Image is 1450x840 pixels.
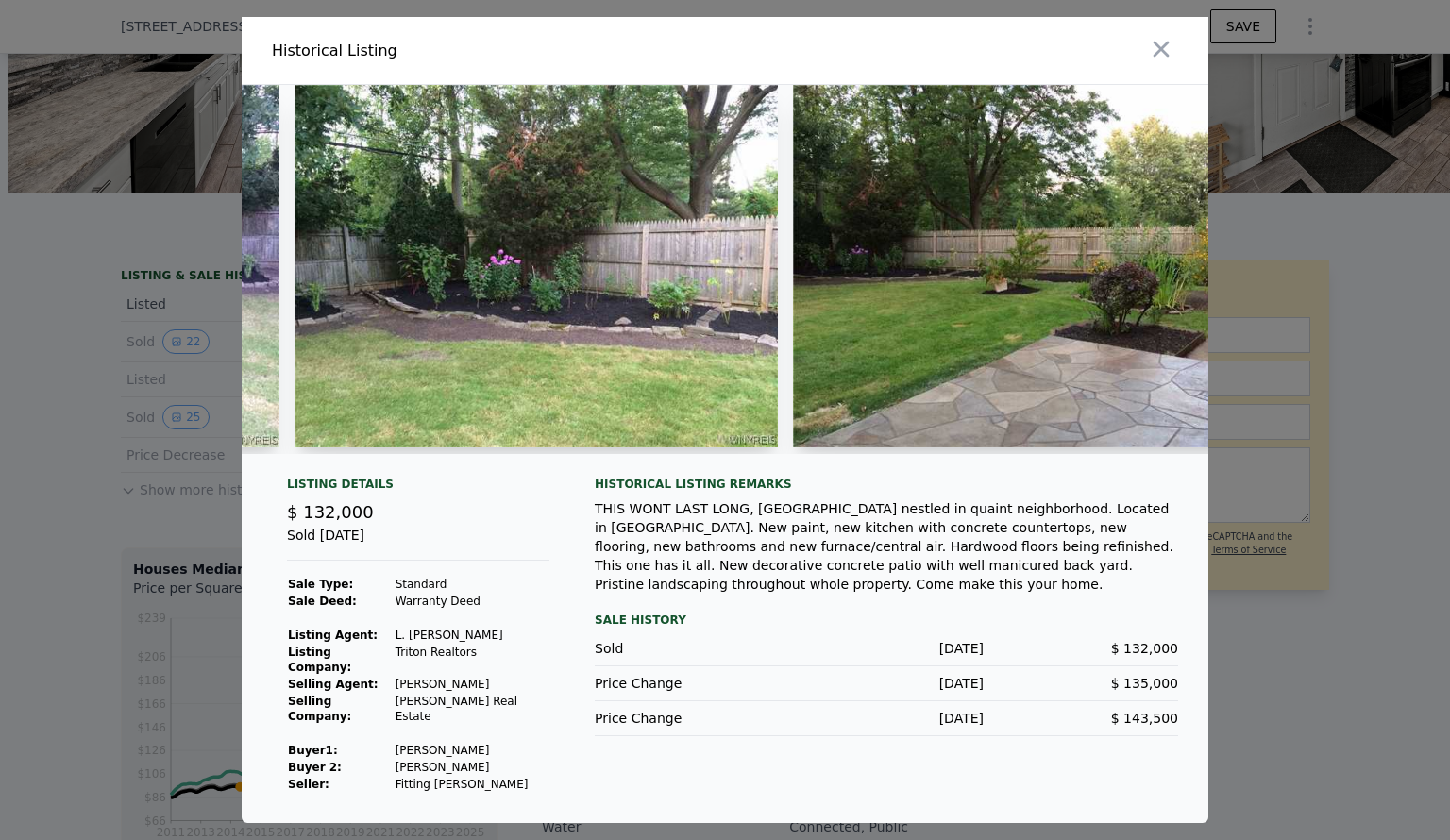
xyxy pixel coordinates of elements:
span: $ 132,000 [287,502,374,522]
strong: Selling Company: [288,695,351,723]
div: Listing Details [287,477,549,499]
img: Property Img [295,85,778,447]
img: Property Img [793,85,1276,447]
td: [PERSON_NAME] [395,742,549,759]
div: Historical Listing [272,40,717,62]
div: [DATE] [789,639,984,658]
td: Warranty Deed [395,593,549,610]
td: Standard [395,576,549,593]
div: Sale History [595,609,1178,631]
div: Historical Listing remarks [595,477,1178,492]
td: [PERSON_NAME] [395,676,549,693]
td: Triton Realtors [395,644,549,676]
strong: Selling Agent: [288,678,379,691]
strong: Buyer 1 : [288,744,338,757]
strong: Sale Type: [288,578,353,591]
div: Price Change [595,674,789,693]
td: [PERSON_NAME] Real Estate [395,693,549,725]
td: Fitting [PERSON_NAME] [395,776,549,793]
td: [PERSON_NAME] [395,759,549,776]
span: $ 132,000 [1111,641,1178,656]
td: L. [PERSON_NAME] [395,627,549,644]
strong: Sale Deed: [288,595,357,608]
strong: Listing Company: [288,646,351,674]
div: THIS WONT LAST LONG, [GEOGRAPHIC_DATA] nestled in quaint neighborhood. Located in [GEOGRAPHIC_DAT... [595,499,1178,594]
div: Price Change [595,709,789,728]
strong: Seller : [288,778,329,791]
span: $ 143,500 [1111,711,1178,726]
strong: Buyer 2: [288,761,342,774]
div: [DATE] [789,674,984,693]
div: Sold [DATE] [287,526,549,561]
div: Sold [595,639,789,658]
strong: Listing Agent: [288,629,378,642]
span: $ 135,000 [1111,676,1178,691]
div: [DATE] [789,709,984,728]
